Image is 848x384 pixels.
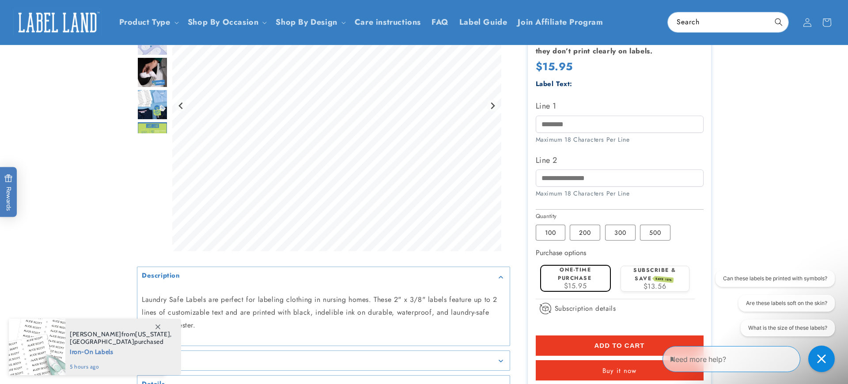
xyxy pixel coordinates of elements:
[536,79,573,89] label: Label Text:
[536,99,704,113] label: Line 1
[454,12,513,33] a: Label Guide
[555,303,616,314] span: Subscription details
[426,12,454,33] a: FAQ
[459,17,507,27] span: Label Guide
[558,266,591,282] label: One-time purchase
[182,12,271,33] summary: Shop By Occasion
[10,5,105,39] a: Label Land
[564,281,587,291] span: $15.95
[640,225,670,241] label: 500
[536,360,704,380] button: Buy it now
[137,57,168,88] div: Go to slide 4
[594,342,644,350] span: Add to cart
[142,271,180,280] h2: Description
[708,270,839,344] iframe: Gorgias live chat conversation starters
[536,225,565,241] label: 100
[536,153,704,167] label: Line 2
[487,100,499,112] button: Next slide
[188,17,259,27] span: Shop By Occasion
[137,350,510,370] summary: Features
[119,16,170,28] a: Product Type
[70,338,134,346] span: [GEOGRAPHIC_DATA]
[70,330,121,338] span: [PERSON_NAME]
[644,281,666,291] span: $13.56
[270,12,349,33] summary: Shop By Design
[654,276,674,283] span: SAVE 15%
[536,189,704,198] div: Maximum 18 Characters Per Line
[4,174,13,211] span: Rewards
[70,331,172,346] span: from , purchased
[135,330,170,338] span: [US_STATE]
[536,59,573,74] span: $15.95
[349,12,426,33] a: Care instructions
[13,9,102,36] img: Label Land
[536,248,586,258] label: Purchase options
[137,57,168,88] img: Nursing Home Iron-On - Label Land
[70,346,172,357] span: Iron-On Labels
[142,294,505,331] p: Laundry Safe Labels are perfect for labeling clothing in nursing homes. These 2" x 3/8" labels fe...
[432,17,449,27] span: FAQ
[137,89,168,120] img: Nursing Home Iron-On - Label Land
[536,335,704,356] button: Add to cart
[137,267,510,286] summary: Description
[137,89,168,120] div: Go to slide 5
[175,100,187,112] button: Go to last slide
[512,12,608,33] a: Join Affiliate Program
[570,225,600,241] label: 200
[355,17,421,27] span: Care instructions
[536,135,704,144] div: Maximum 18 Characters Per Line
[633,266,676,282] label: Subscribe & save
[769,12,788,32] button: Search
[276,16,337,28] a: Shop By Design
[137,121,168,152] img: Nursing Home Iron-On - Label Land
[137,121,168,152] div: Go to slide 6
[536,212,558,221] legend: Quantity
[114,12,182,33] summary: Product Type
[662,343,839,375] iframe: Gorgias Floating Chat
[518,17,603,27] span: Join Affiliate Program
[70,363,172,371] span: 5 hours ago
[605,225,636,241] label: 300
